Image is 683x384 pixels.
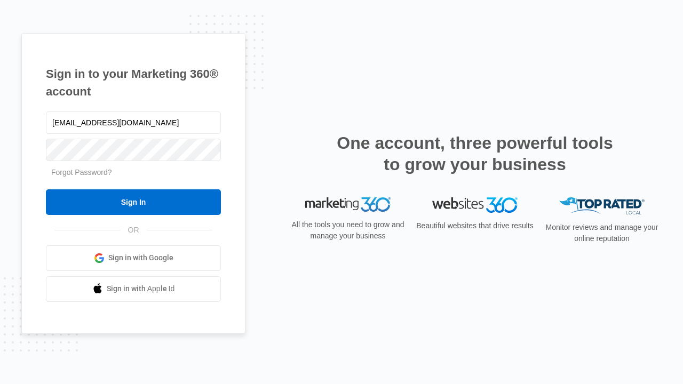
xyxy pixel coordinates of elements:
[46,245,221,271] a: Sign in with Google
[51,168,112,177] a: Forgot Password?
[121,225,147,236] span: OR
[542,222,662,244] p: Monitor reviews and manage your online reputation
[46,189,221,215] input: Sign In
[432,197,518,213] img: Websites 360
[46,65,221,100] h1: Sign in to your Marketing 360® account
[333,132,616,175] h2: One account, three powerful tools to grow your business
[46,276,221,302] a: Sign in with Apple Id
[415,220,535,231] p: Beautiful websites that drive results
[288,219,408,242] p: All the tools you need to grow and manage your business
[108,252,173,263] span: Sign in with Google
[107,283,175,294] span: Sign in with Apple Id
[559,197,645,215] img: Top Rated Local
[305,197,391,212] img: Marketing 360
[46,111,221,134] input: Email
